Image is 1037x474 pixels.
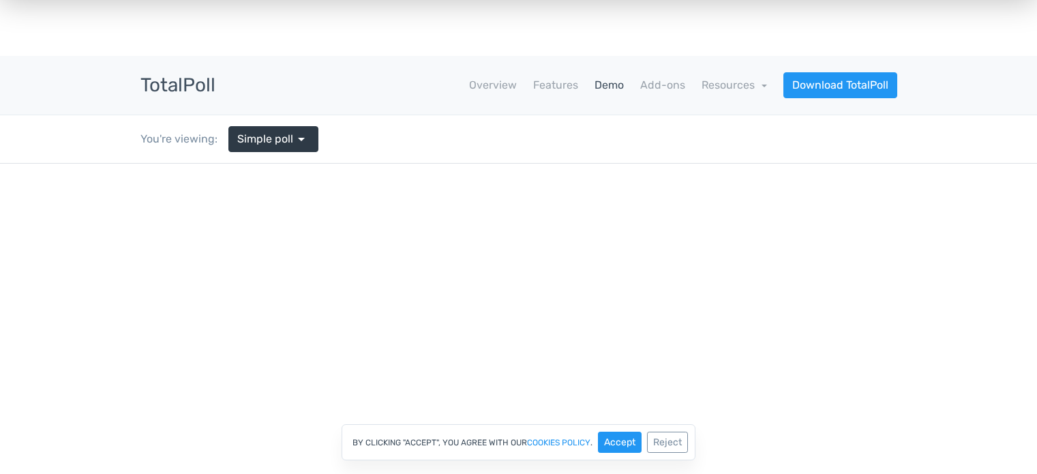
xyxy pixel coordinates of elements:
[469,77,517,93] a: Overview
[598,432,642,453] button: Accept
[140,131,228,147] div: You're viewing:
[640,77,685,93] a: Add-ons
[783,72,897,98] a: Download TotalPoll
[228,126,318,152] a: Simple poll arrow_drop_down
[293,131,310,147] span: arrow_drop_down
[342,424,695,460] div: By clicking "Accept", you agree with our .
[533,77,578,93] a: Features
[140,75,215,96] h3: TotalPoll
[237,131,293,147] span: Simple poll
[647,432,688,453] button: Reject
[702,78,767,91] a: Resources
[527,439,590,447] a: cookies policy
[595,77,624,93] a: Demo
